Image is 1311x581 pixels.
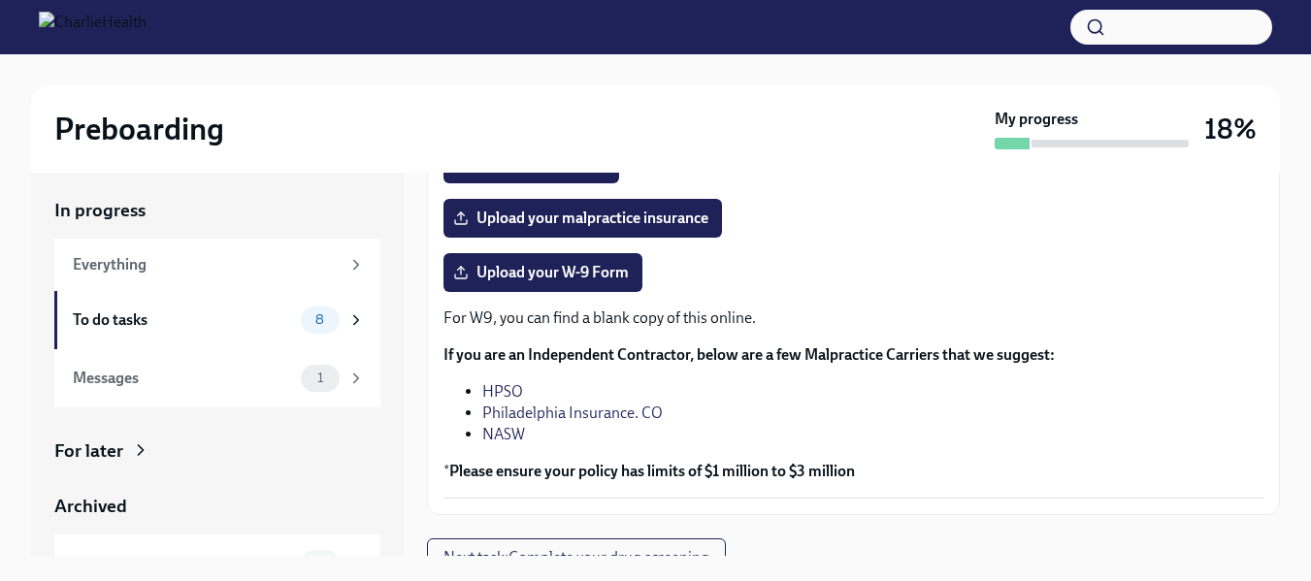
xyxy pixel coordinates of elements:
strong: Please ensure your policy has limits of $1 million to $3 million [449,462,855,480]
a: In progress [54,198,380,223]
div: Messages [73,368,293,389]
a: Everything [54,239,380,291]
span: Upload your W-9 Form [457,263,629,282]
a: Philadelphia Insurance. CO [482,403,663,422]
h3: 18% [1204,112,1257,146]
a: NASW [482,425,525,443]
a: For later [54,438,380,464]
button: Next task:Complete your drug screening [427,538,726,577]
strong: My progress [995,109,1078,130]
span: Upload your malpractice insurance [457,209,708,228]
img: CharlieHealth [39,12,147,43]
label: Upload your W-9 Form [443,253,642,292]
div: For later [54,438,123,464]
p: For W9, you can find a blank copy of this online. [443,307,1263,329]
a: HPSO [482,382,523,401]
div: Everything [73,254,340,275]
h2: Preboarding [54,110,224,148]
a: Archived [54,494,380,519]
span: 1 [306,371,335,385]
strong: If you are an Independent Contractor, below are a few Malpractice Carriers that we suggest: [443,345,1055,364]
span: 8 [304,312,336,327]
div: To do tasks [73,309,293,331]
div: Completed tasks [73,553,293,574]
a: Messages1 [54,349,380,407]
span: Next task : Complete your drug screening [443,548,709,567]
a: To do tasks8 [54,291,380,349]
label: Upload your malpractice insurance [443,199,722,238]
